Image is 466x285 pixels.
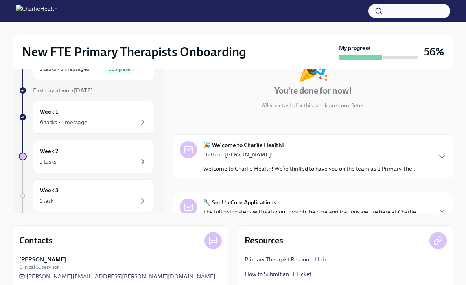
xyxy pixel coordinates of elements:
div: 1 task [40,197,53,205]
p: Welcome to Charlie Health! We’re thrilled to have you on the team as a Primary The... [203,165,417,173]
div: 🎉 [297,54,330,80]
span: First day at work [33,87,93,94]
h3: 56% [424,45,444,59]
h6: Week 3 [40,186,59,195]
h6: Week 2 [40,147,59,155]
a: How to Submit an IT Ticket [245,270,311,278]
a: [PERSON_NAME][EMAIL_ADDRESS][PERSON_NAME][DOMAIN_NAME] [19,272,216,280]
h4: Contacts [19,235,53,246]
h2: New FTE Primary Therapists Onboarding [22,44,246,60]
p: Hi there [PERSON_NAME]! [203,151,417,158]
strong: My progress [339,44,371,52]
h6: Week 1 [40,107,58,116]
div: 2 tasks [40,158,56,165]
div: 6 tasks • 1 message [40,118,87,126]
strong: [DATE] [74,87,93,94]
a: Week 16 tasks • 1 message [19,101,154,134]
p: All your tasks for this week are completed [262,101,365,109]
a: Week 22 tasks [19,140,154,173]
a: First day at work[DATE] [19,86,154,94]
p: The following steps will walk you through the core applications we use here at Charlie Health and... [203,208,431,224]
strong: 🔧 Set Up Core Applications [203,199,276,206]
img: CharlieHealth [16,5,57,17]
a: Week 31 task [19,179,154,212]
h4: Resources [245,235,283,246]
strong: 🎉 Welcome to Charlie Health! [203,141,284,149]
strong: [PERSON_NAME] [19,256,66,263]
a: Primary Therapist Resource Hub [245,256,326,263]
h4: You're done for now! [274,85,352,97]
span: Clinical Supervisor [19,263,59,271]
